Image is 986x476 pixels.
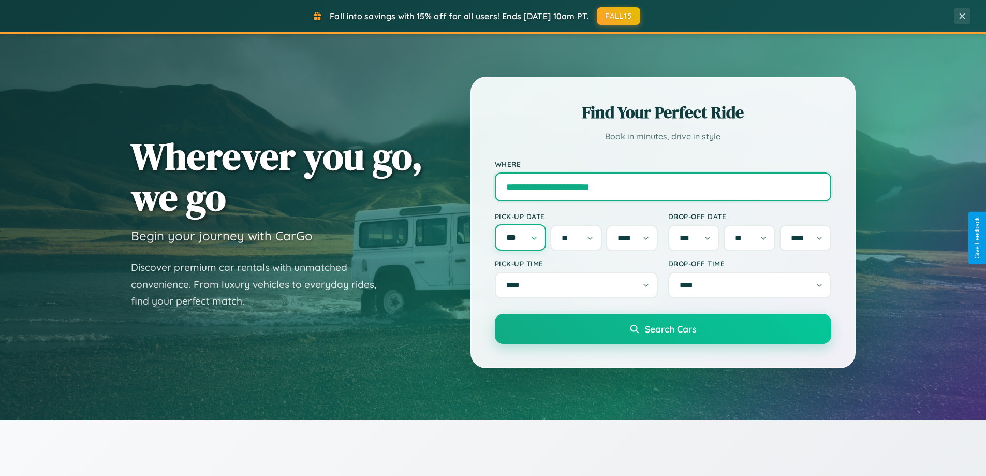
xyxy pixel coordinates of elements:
[974,217,981,259] div: Give Feedback
[495,212,658,221] label: Pick-up Date
[330,11,589,21] span: Fall into savings with 15% off for all users! Ends [DATE] 10am PT.
[597,7,640,25] button: FALL15
[131,259,390,310] p: Discover premium car rentals with unmatched convenience. From luxury vehicles to everyday rides, ...
[645,323,696,335] span: Search Cars
[495,101,831,124] h2: Find Your Perfect Ride
[668,259,831,268] label: Drop-off Time
[495,129,831,144] p: Book in minutes, drive in style
[495,314,831,344] button: Search Cars
[495,259,658,268] label: Pick-up Time
[131,136,423,218] h1: Wherever you go, we go
[131,228,313,243] h3: Begin your journey with CarGo
[668,212,831,221] label: Drop-off Date
[495,160,831,168] label: Where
